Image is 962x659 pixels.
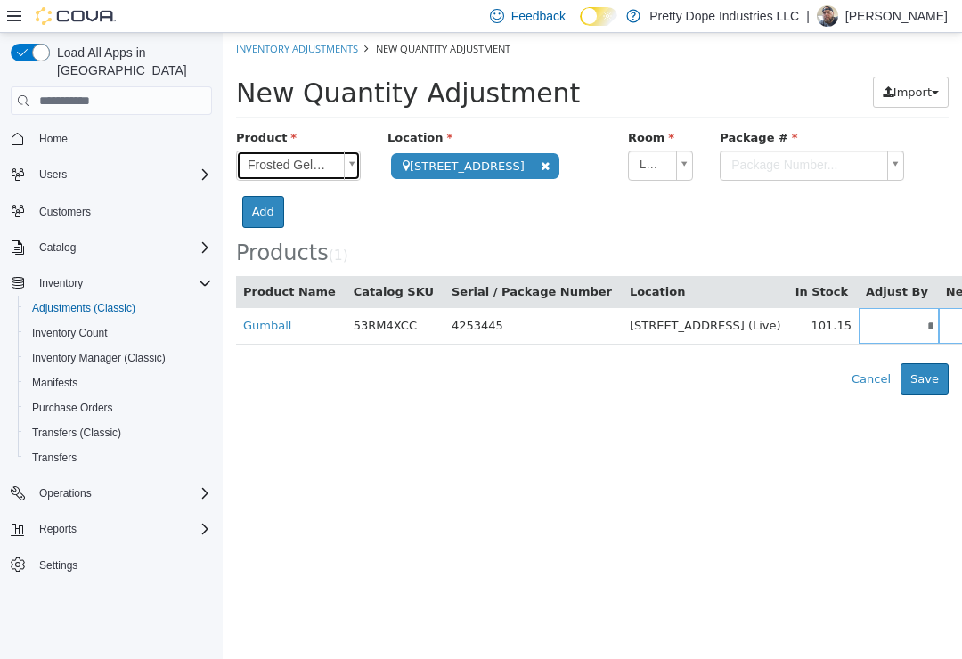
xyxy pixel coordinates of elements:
span: Load All Apps in [GEOGRAPHIC_DATA] [50,44,212,79]
button: Save [678,330,726,362]
span: Reports [39,522,77,536]
a: Live [405,118,470,148]
button: Customers [4,198,219,224]
button: Cancel [619,330,678,362]
button: Reports [4,517,219,541]
span: Operations [39,486,92,500]
button: Users [32,164,74,185]
button: In Stock [573,250,629,268]
button: Catalog [4,235,219,260]
button: Adjust By [643,250,709,268]
button: Transfers (Classic) [18,420,219,445]
span: [STREET_ADDRESS] [168,120,337,146]
button: Location [407,250,466,268]
button: Home [4,126,219,151]
a: Home [32,128,75,150]
button: Inventory [4,271,219,296]
a: Customers [32,201,98,223]
span: Catalog [32,237,212,258]
input: Dark Mode [580,7,617,26]
span: Inventory [32,273,212,294]
span: Home [32,127,212,150]
button: Inventory Manager (Classic) [18,346,219,370]
a: Gumball [20,286,69,299]
span: Settings [39,558,77,573]
button: Operations [32,483,99,504]
span: Frosted Gelato [14,118,114,147]
span: Dark Mode [580,26,581,27]
button: Import [650,44,726,76]
nav: Complex example [11,118,212,624]
span: Package # [497,98,575,111]
span: Users [39,167,67,182]
span: Reports [32,518,212,540]
button: Inventory Count [18,321,219,346]
span: Customers [39,205,91,219]
span: Room [405,98,452,111]
p: [PERSON_NAME] [845,5,948,27]
span: Products [13,207,106,232]
span: 1 [111,215,120,231]
span: Import [671,53,709,66]
a: Package Number... [497,118,681,148]
a: Purchase Orders [25,397,120,419]
button: Purchase Orders [18,395,219,420]
span: Location [165,98,230,111]
small: ( ) [106,215,126,231]
button: Operations [4,481,219,506]
a: Frosted Gelato [13,118,138,148]
span: Purchase Orders [25,397,212,419]
button: Users [4,162,219,187]
a: Transfers (Classic) [25,422,128,443]
button: Transfers [18,445,219,470]
span: Catalog [39,240,76,255]
button: Serial / Package Number [229,250,393,268]
a: Manifests [25,372,85,394]
span: New Qty [723,252,788,265]
span: New Quantity Adjustment [13,45,357,76]
button: Settings [4,552,219,578]
td: 53RM4XCC [124,275,222,312]
button: Adjustments (Classic) [18,296,219,321]
button: Catalog SKU [131,250,215,268]
p: Pretty Dope Industries LLC [649,5,799,27]
span: Home [39,132,68,146]
span: Live [406,118,446,146]
a: Settings [32,555,85,576]
span: Adjustments (Classic) [32,301,135,315]
span: Adjustments (Classic) [25,297,212,319]
span: Operations [32,483,212,504]
a: Inventory Count [25,322,115,344]
a: Adjustments (Classic) [25,297,143,319]
a: Inventory Manager (Classic) [25,347,173,369]
span: Package Number... [498,118,657,147]
span: Inventory Count [25,322,212,344]
span: Transfers (Classic) [32,426,121,440]
button: Inventory [32,273,90,294]
button: Catalog [32,237,83,258]
td: 101.15 [566,275,636,312]
span: Users [32,164,212,185]
span: [STREET_ADDRESS] (Live) [407,286,558,299]
span: Manifests [25,372,212,394]
a: Inventory Adjustments [13,9,135,22]
span: Inventory Manager (Classic) [25,347,212,369]
img: Cova [36,7,116,25]
span: Transfers (Classic) [25,422,212,443]
span: Manifests [32,376,77,390]
button: Manifests [18,370,219,395]
span: New Quantity Adjustment [153,9,288,22]
button: Reports [32,518,84,540]
div: Justin Jeffers [817,5,838,27]
span: Feedback [511,7,566,25]
span: Product [13,98,74,111]
span: Settings [32,554,212,576]
span: Transfers [25,447,212,468]
span: Transfers [32,451,77,465]
span: Inventory [39,276,83,290]
span: Inventory Manager (Classic) [32,351,166,365]
p: | [806,5,810,27]
span: Purchase Orders [32,401,113,415]
span: Inventory Count [32,326,108,340]
a: Transfers [25,447,84,468]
